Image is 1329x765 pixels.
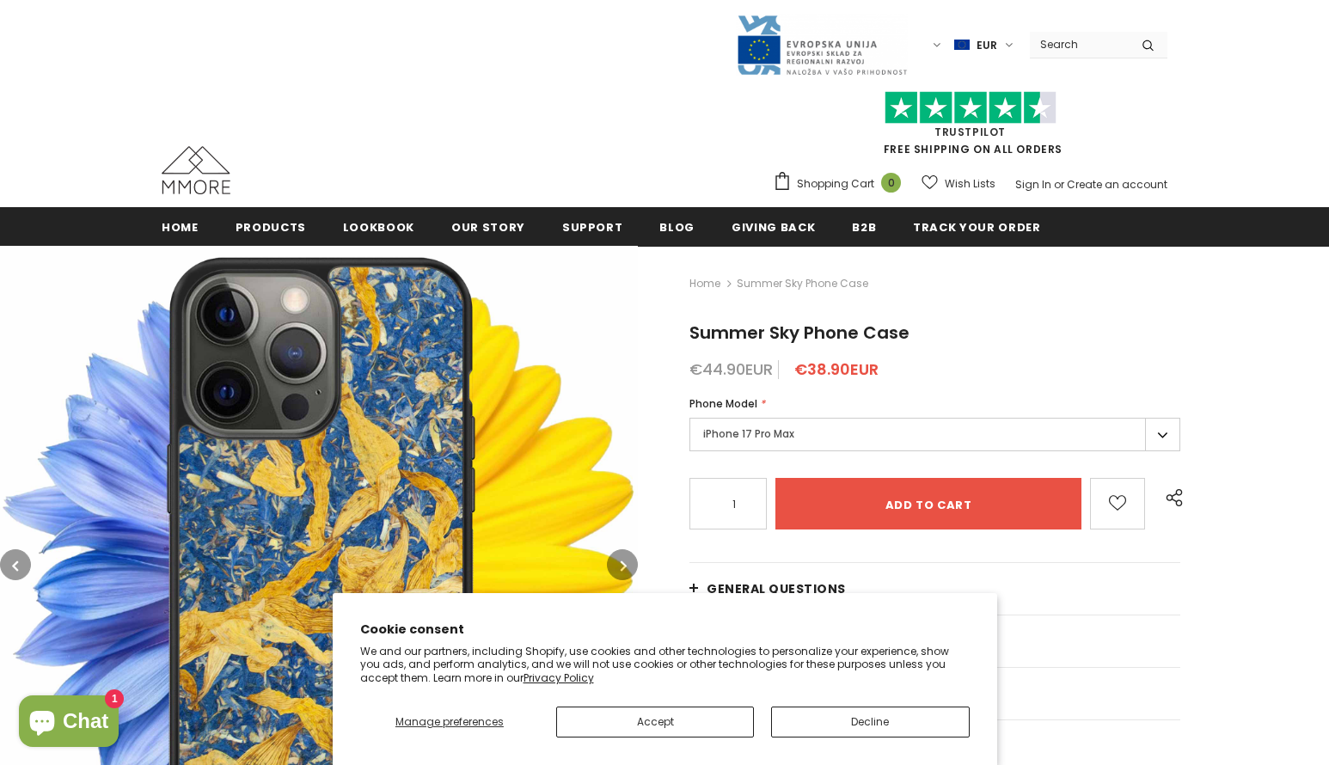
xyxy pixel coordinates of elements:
a: support [562,207,623,246]
span: Giving back [732,219,815,236]
span: Manage preferences [395,714,504,729]
a: General Questions [689,563,1180,615]
a: Privacy Policy [524,670,594,685]
button: Decline [771,707,969,737]
span: or [1054,177,1064,192]
span: Products [236,219,306,236]
img: MMORE Cases [162,146,230,194]
a: Home [162,207,199,246]
a: Products [236,207,306,246]
img: Trust Pilot Stars [885,91,1056,125]
span: support [562,219,623,236]
a: Our Story [451,207,525,246]
a: Sign In [1015,177,1051,192]
span: Lookbook [343,219,414,236]
span: Our Story [451,219,525,236]
a: Shopping Cart 0 [773,171,909,197]
a: Blog [659,207,695,246]
a: B2B [852,207,876,246]
h2: Cookie consent [360,621,970,639]
a: Trustpilot [934,125,1006,139]
span: 0 [881,173,901,193]
label: iPhone 17 Pro Max [689,418,1180,451]
a: Lookbook [343,207,414,246]
span: €38.90EUR [794,358,879,380]
span: Track your order [913,219,1040,236]
span: Home [162,219,199,236]
button: Accept [556,707,754,737]
a: Wish Lists [922,168,995,199]
a: Track your order [913,207,1040,246]
span: €44.90EUR [689,358,773,380]
a: Create an account [1067,177,1167,192]
a: Giving back [732,207,815,246]
span: FREE SHIPPING ON ALL ORDERS [773,99,1167,156]
input: Search Site [1030,32,1129,57]
inbox-online-store-chat: Shopify online store chat [14,695,124,751]
span: Summer Sky Phone Case [737,273,868,294]
input: Add to cart [775,478,1081,529]
button: Manage preferences [360,707,540,737]
span: Phone Model [689,396,757,411]
span: EUR [977,37,997,54]
span: General Questions [707,580,846,597]
img: Javni Razpis [736,14,908,76]
span: Blog [659,219,695,236]
span: Shopping Cart [797,175,874,193]
span: Summer Sky Phone Case [689,321,909,345]
span: B2B [852,219,876,236]
a: Home [689,273,720,294]
a: Javni Razpis [736,37,908,52]
span: Wish Lists [945,175,995,193]
p: We and our partners, including Shopify, use cookies and other technologies to personalize your ex... [360,645,970,685]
